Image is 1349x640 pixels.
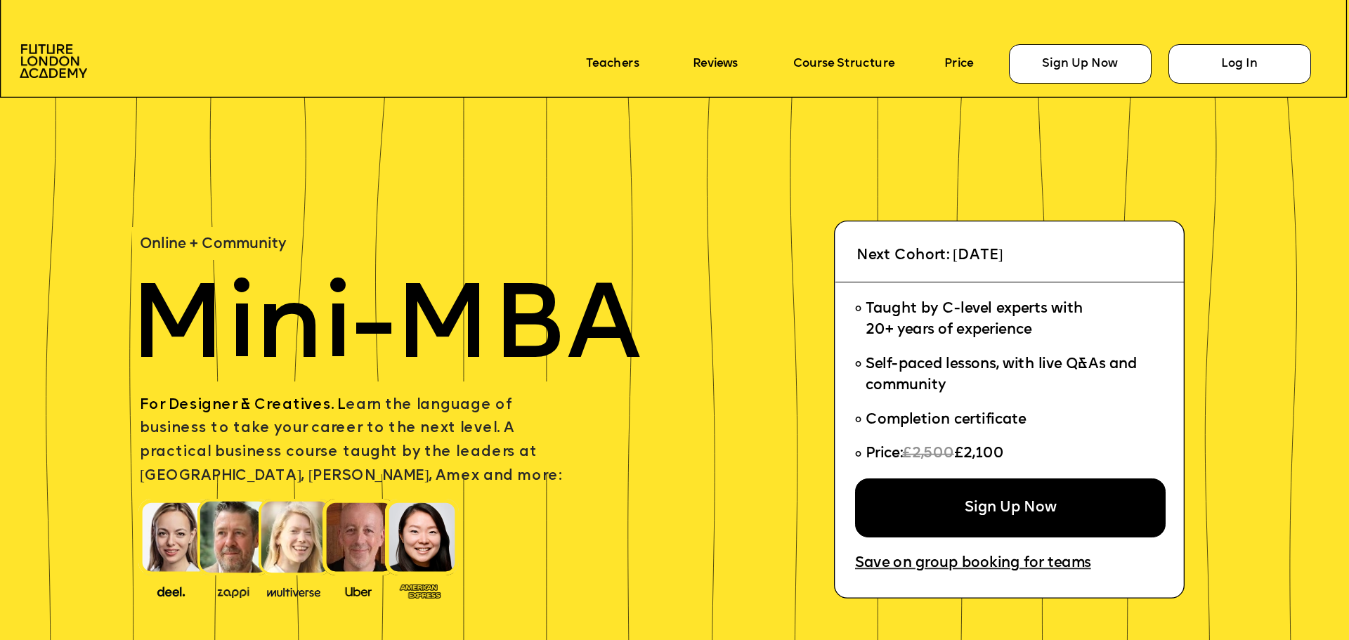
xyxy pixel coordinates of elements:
span: £2,500 [902,447,953,462]
span: Completion certificate [866,412,1027,427]
span: earn the language of business to take your career to the next level. A practical business course ... [140,398,561,484]
img: image-99cff0b2-a396-4aab-8550-cf4071da2cb9.png [332,583,385,598]
span: For Designer & Creatives. L [140,398,346,413]
img: image-93eab660-639c-4de6-957c-4ae039a0235a.png [394,580,447,600]
img: image-b7d05013-d886-4065-8d38-3eca2af40620.png [262,582,325,599]
img: image-aac980e9-41de-4c2d-a048-f29dd30a0068.png [20,44,87,79]
a: Course Structure [793,57,894,70]
span: Self-paced lessons, with live Q&As and community [866,358,1141,393]
span: Price: [866,447,903,462]
span: Online + Community [140,237,286,252]
span: Mini-MBA [129,277,641,383]
span: Next Cohort: [DATE] [856,248,1003,263]
a: Price [944,57,973,70]
img: image-388f4489-9820-4c53-9b08-f7df0b8d4ae2.png [145,582,197,599]
span: £2,100 [953,447,1003,462]
a: Reviews [693,57,738,70]
span: Taught by C-level experts with 20+ years of experience [866,302,1083,338]
img: image-b2f1584c-cbf7-4a77-bbe0-f56ae6ee31f2.png [207,583,259,598]
a: Teachers [586,57,639,70]
a: Save on group booking for teams [855,556,1091,571]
